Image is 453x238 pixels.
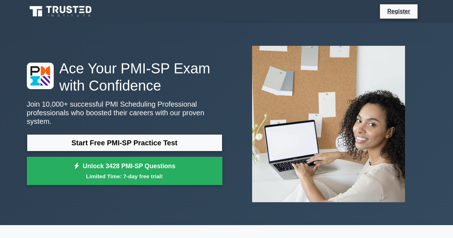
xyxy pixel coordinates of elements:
[27,157,222,185] a: Unlock 3428 PMI-SP QuestionsLimited Time: 7-day free trial!
[383,7,414,16] a: Register
[27,134,222,151] a: Start Free PMI-SP Practice Test
[36,172,213,180] small: Limited Time: 7-day free trial!
[27,60,222,94] h1: Ace Your PMI-SP Exam with Confidence
[27,100,222,126] p: Join 10,000+ successful PMI Scheduling Professional professionals who boosted their careers with ...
